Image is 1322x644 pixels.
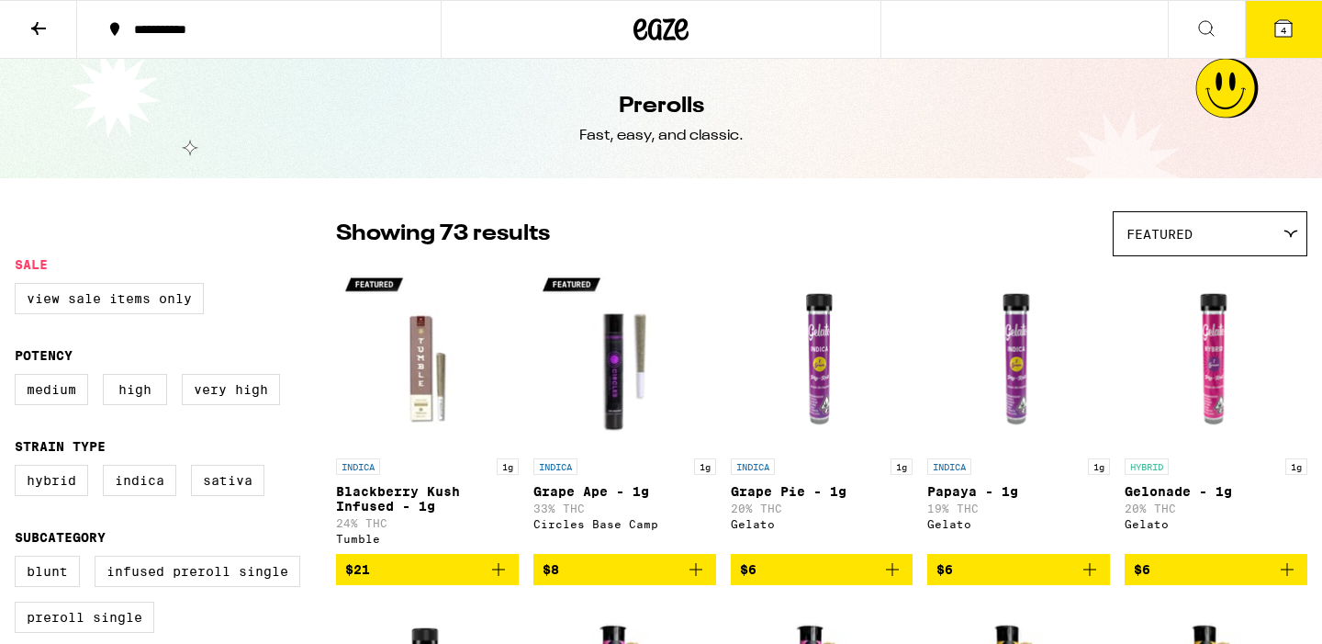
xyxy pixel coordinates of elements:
label: Preroll Single [15,602,154,633]
button: Add to bag [1125,554,1307,585]
img: Circles Base Camp - Grape Ape - 1g [533,266,716,449]
p: 1g [497,458,519,475]
span: 4 [1281,25,1286,36]
p: 19% THC [927,503,1110,514]
p: INDICA [927,458,971,475]
img: Gelato - Grape Pie - 1g [731,266,913,449]
p: Grape Ape - 1g [533,484,716,499]
label: Medium [15,374,88,405]
label: Hybrid [15,465,88,496]
button: Add to bag [336,554,519,585]
p: 1g [891,458,913,475]
p: 20% THC [731,503,913,514]
p: INDICA [731,458,775,475]
p: 33% THC [533,503,716,514]
label: Indica [103,465,176,496]
div: Gelato [731,518,913,530]
p: 24% THC [336,517,519,529]
img: Gelato - Gelonade - 1g [1125,266,1307,449]
a: Open page for Grape Pie - 1g from Gelato [731,266,913,554]
p: Blackberry Kush Infused - 1g [336,484,519,514]
label: Blunt [15,556,80,587]
label: View Sale Items Only [15,283,204,314]
span: $6 [1134,562,1150,577]
label: Sativa [191,465,264,496]
p: 1g [1285,458,1307,475]
a: Open page for Grape Ape - 1g from Circles Base Camp [533,266,716,554]
p: Gelonade - 1g [1125,484,1307,499]
label: Infused Preroll Single [95,556,300,587]
legend: Sale [15,257,48,272]
p: INDICA [336,458,380,475]
p: HYBRID [1125,458,1169,475]
p: INDICA [533,458,577,475]
a: Open page for Gelonade - 1g from Gelato [1125,266,1307,554]
button: Add to bag [533,554,716,585]
legend: Potency [15,348,73,363]
img: Gelato - Papaya - 1g [927,266,1110,449]
p: 20% THC [1125,503,1307,514]
legend: Strain Type [15,439,106,454]
div: Gelato [1125,518,1307,530]
p: Grape Pie - 1g [731,484,913,499]
span: Featured [1126,227,1193,242]
h1: Prerolls [619,91,704,122]
span: $21 [345,562,370,577]
legend: Subcategory [15,530,106,545]
img: Tumble - Blackberry Kush Infused - 1g [336,266,519,449]
button: 4 [1245,1,1322,58]
span: $6 [740,562,756,577]
a: Open page for Papaya - 1g from Gelato [927,266,1110,554]
label: Very High [182,374,280,405]
p: Showing 73 results [336,219,550,250]
p: 1g [1088,458,1110,475]
button: Add to bag [731,554,913,585]
p: Papaya - 1g [927,484,1110,499]
div: Fast, easy, and classic. [579,126,744,146]
div: Tumble [336,533,519,545]
div: Gelato [927,518,1110,530]
a: Open page for Blackberry Kush Infused - 1g from Tumble [336,266,519,554]
div: Circles Base Camp [533,518,716,530]
label: High [103,374,167,405]
span: $6 [936,562,953,577]
button: Add to bag [927,554,1110,585]
span: $8 [543,562,559,577]
p: 1g [694,458,716,475]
